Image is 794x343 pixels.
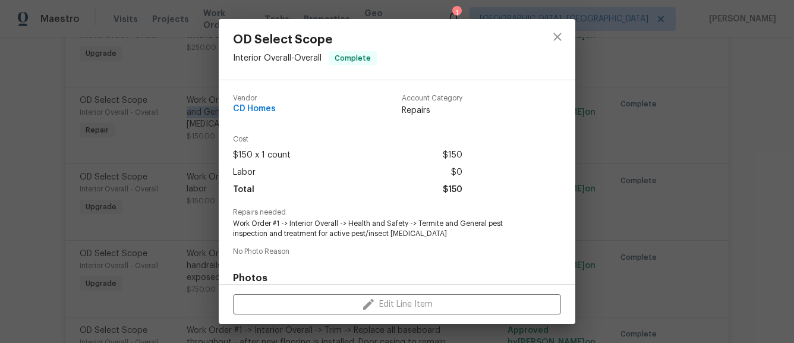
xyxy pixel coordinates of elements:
span: Repairs needed [233,209,561,216]
span: $150 [443,147,462,164]
span: $150 x 1 count [233,147,291,164]
span: Account Category [402,95,462,102]
div: 1 [452,7,461,19]
span: Vendor [233,95,276,102]
span: Total [233,181,254,199]
span: $0 [451,164,462,181]
span: Cost [233,136,462,143]
span: OD Select Scope [233,33,377,46]
span: Labor [233,164,256,181]
button: close [543,23,572,51]
span: Interior Overall - Overall [233,54,322,62]
span: $150 [443,181,462,199]
span: No Photo Reason [233,248,561,256]
h4: Photos [233,272,561,284]
span: Repairs [402,105,462,117]
span: CD Homes [233,105,276,114]
span: Complete [330,52,376,64]
span: Work Order #1 -> Interior Overall -> Health and Safety -> Termite and General pest inspection and... [233,219,528,239]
